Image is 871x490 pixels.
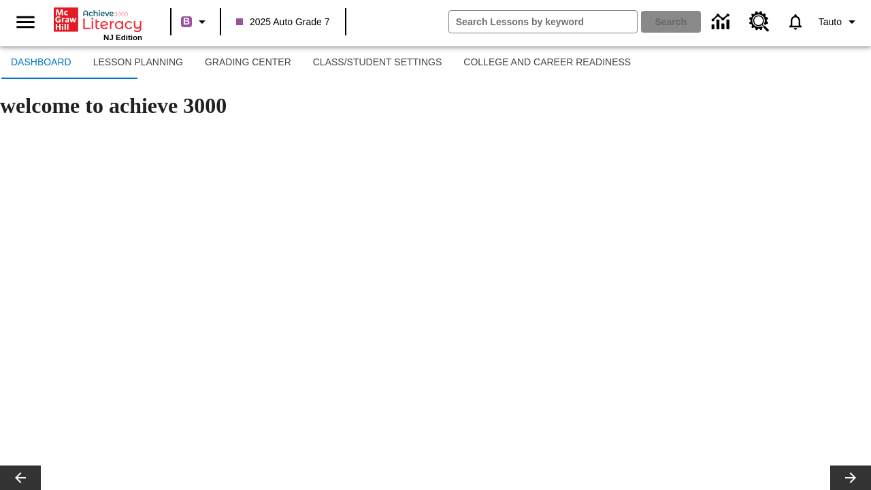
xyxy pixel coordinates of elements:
button: Open side menu [5,2,46,42]
button: Class/Student Settings [302,46,453,79]
span: 2025 Auto Grade 7 [236,15,330,29]
span: NJ Edition [103,33,142,42]
button: Boost Class color is purple. Change class color [176,10,216,34]
div: Home [54,5,142,42]
a: Resource Center, Will open in new tab [741,3,778,40]
button: Lesson Planning [82,46,194,79]
button: Profile/Settings [813,10,866,34]
button: Grading Center [194,46,302,79]
span: B [183,13,190,30]
a: Notifications [778,4,813,39]
input: search field [449,11,637,33]
span: Tauto [819,15,842,29]
a: Data Center [704,3,741,41]
a: Home [54,6,142,33]
button: College and Career Readiness [453,46,642,79]
button: Lesson carousel, Next [830,465,871,490]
